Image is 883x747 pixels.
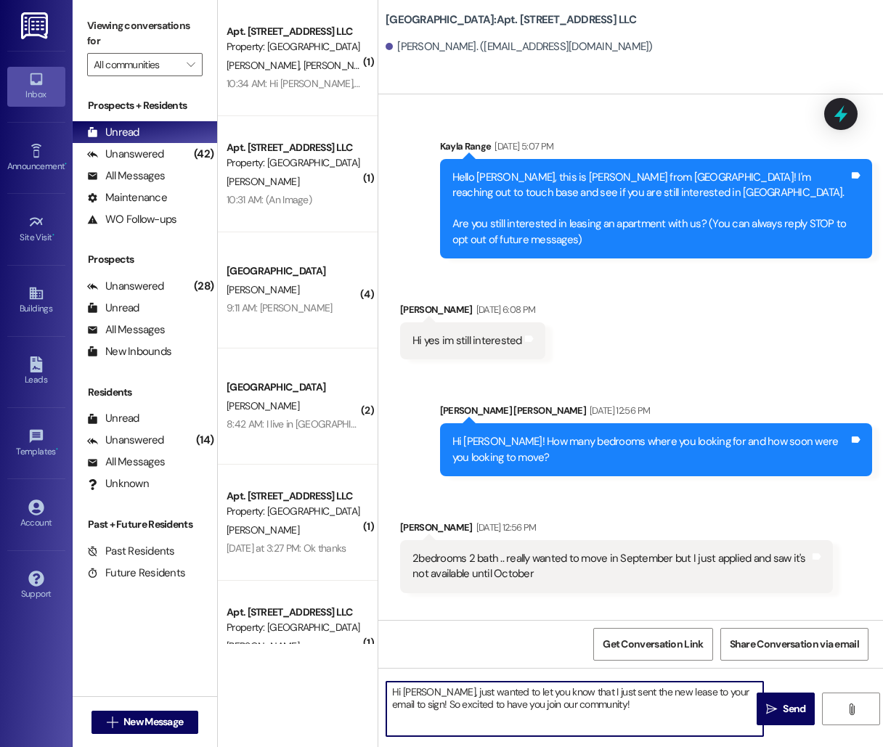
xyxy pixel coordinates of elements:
[473,302,536,317] div: [DATE] 6:08 PM
[386,39,653,54] div: [PERSON_NAME]. ([EMAIL_ADDRESS][DOMAIN_NAME])
[87,190,167,205] div: Maintenance
[91,711,199,734] button: New Message
[7,67,65,106] a: Inbox
[766,703,777,715] i: 
[87,454,165,470] div: All Messages
[227,620,361,635] div: Property: [GEOGRAPHIC_DATA]
[227,542,346,555] div: [DATE] at 3:27 PM: Ok thanks
[87,125,139,140] div: Unread
[452,170,850,248] div: Hello [PERSON_NAME], this is [PERSON_NAME] from [GEOGRAPHIC_DATA]! I'm reaching out to touch base...
[87,566,185,581] div: Future Residents
[227,301,333,314] div: 9:11 AM: [PERSON_NAME]
[65,159,67,169] span: •
[440,403,873,423] div: [PERSON_NAME] [PERSON_NAME]
[73,98,217,113] div: Prospects + Residents
[87,476,149,491] div: Unknown
[412,333,522,348] div: Hi yes im still interested
[123,714,183,730] span: New Message
[7,566,65,605] a: Support
[720,628,868,661] button: Share Conversation via email
[87,301,139,316] div: Unread
[227,417,428,430] div: 8:42 AM: I live in [GEOGRAPHIC_DATA] currently
[412,551,810,582] div: 2bedrooms 2 bath .. really wanted to move in September but I just applied and saw it's not availa...
[7,495,65,534] a: Account
[21,12,51,39] img: ResiDesk Logo
[227,504,361,519] div: Property: [GEOGRAPHIC_DATA]
[227,155,361,171] div: Property: [GEOGRAPHIC_DATA]
[73,385,217,400] div: Residents
[187,59,195,70] i: 
[783,701,805,717] span: Send
[87,411,139,426] div: Unread
[87,168,165,184] div: All Messages
[491,139,553,154] div: [DATE] 5:07 PM
[87,344,171,359] div: New Inbounds
[227,380,361,395] div: [GEOGRAPHIC_DATA]
[7,424,65,463] a: Templates •
[87,322,165,338] div: All Messages
[73,517,217,532] div: Past + Future Residents
[304,59,376,72] span: [PERSON_NAME]
[94,53,179,76] input: All communities
[440,139,873,159] div: Kayla Range
[227,193,312,206] div: 10:31 AM: (An Image)
[227,39,361,54] div: Property: [GEOGRAPHIC_DATA]
[593,628,712,661] button: Get Conversation Link
[473,520,537,535] div: [DATE] 12:56 PM
[87,212,176,227] div: WO Follow-ups
[603,637,703,652] span: Get Conversation Link
[192,429,217,452] div: (14)
[7,352,65,391] a: Leads
[757,693,815,725] button: Send
[227,523,299,536] span: [PERSON_NAME]
[227,283,299,296] span: [PERSON_NAME]
[87,15,203,53] label: Viewing conversations for
[190,143,217,166] div: (42)
[400,520,833,540] div: [PERSON_NAME]
[586,403,650,418] div: [DATE] 12:56 PM
[452,434,850,465] div: Hi [PERSON_NAME]! How many bedrooms where you looking for and how soon were you looking to move?
[227,399,299,412] span: [PERSON_NAME]
[52,230,54,240] span: •
[227,264,361,279] div: [GEOGRAPHIC_DATA]
[386,682,763,736] textarea: Hi [PERSON_NAME], just wanted to let you know that I just sent the new lease to your email to sig...
[107,717,118,728] i: 
[227,489,361,504] div: Apt. [STREET_ADDRESS] LLC
[56,444,58,454] span: •
[7,210,65,249] a: Site Visit •
[227,605,361,620] div: Apt. [STREET_ADDRESS] LLC
[400,302,545,322] div: [PERSON_NAME]
[227,24,361,39] div: Apt. [STREET_ADDRESS] LLC
[7,281,65,320] a: Buildings
[386,12,636,28] b: [GEOGRAPHIC_DATA]: Apt. [STREET_ADDRESS] LLC
[87,433,164,448] div: Unanswered
[730,637,859,652] span: Share Conversation via email
[87,147,164,162] div: Unanswered
[846,703,857,715] i: 
[73,252,217,267] div: Prospects
[227,140,361,155] div: Apt. [STREET_ADDRESS] LLC
[87,544,175,559] div: Past Residents
[87,279,164,294] div: Unanswered
[227,175,299,188] span: [PERSON_NAME]
[227,59,304,72] span: [PERSON_NAME]
[227,640,299,653] span: [PERSON_NAME]
[190,275,217,298] div: (28)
